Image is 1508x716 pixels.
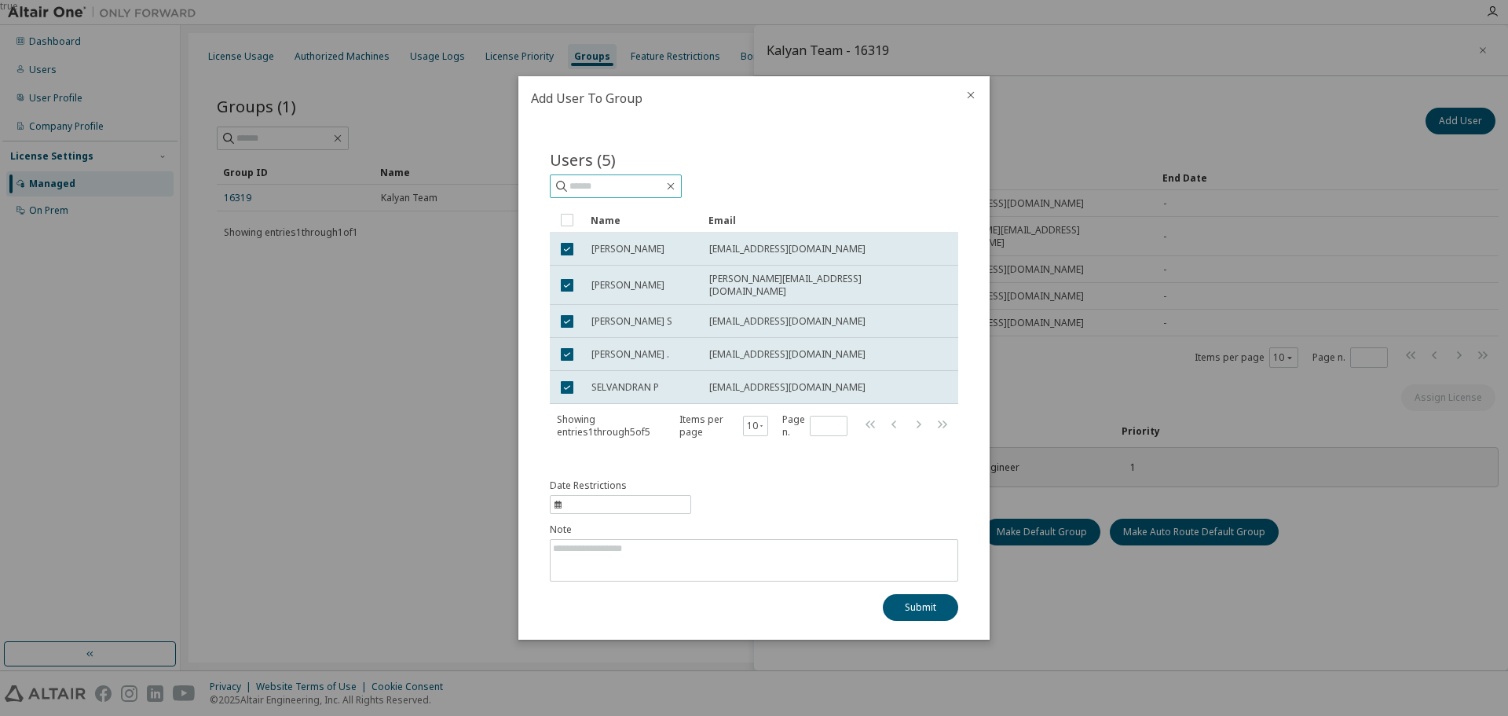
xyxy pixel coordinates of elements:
span: Showing entries 1 through 5 of 5 [557,413,650,439]
span: Users (5) [550,149,616,171]
button: Submit [883,594,958,621]
div: Email [708,207,932,233]
span: [EMAIL_ADDRESS][DOMAIN_NAME] [709,348,866,361]
h2: Add User To Group [518,76,952,120]
button: 10 [747,420,765,432]
span: [PERSON_NAME] . [591,348,669,361]
span: [PERSON_NAME] [591,279,664,292]
label: Note [550,523,958,536]
span: [PERSON_NAME][EMAIL_ADDRESS][DOMAIN_NAME] [709,273,931,298]
span: SELVANDRAN P [591,381,659,394]
span: [EMAIL_ADDRESS][DOMAIN_NAME] [709,243,866,255]
span: Page n. [782,413,847,439]
span: [PERSON_NAME] [591,243,664,255]
span: [EMAIL_ADDRESS][DOMAIN_NAME] [709,315,866,328]
div: Name [591,207,696,233]
span: Date Restrictions [550,479,627,492]
button: close [964,89,977,101]
span: [EMAIL_ADDRESS][DOMAIN_NAME] [709,381,866,394]
span: [PERSON_NAME] S [591,315,672,328]
button: information [550,479,691,514]
span: Items per page [679,413,768,439]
